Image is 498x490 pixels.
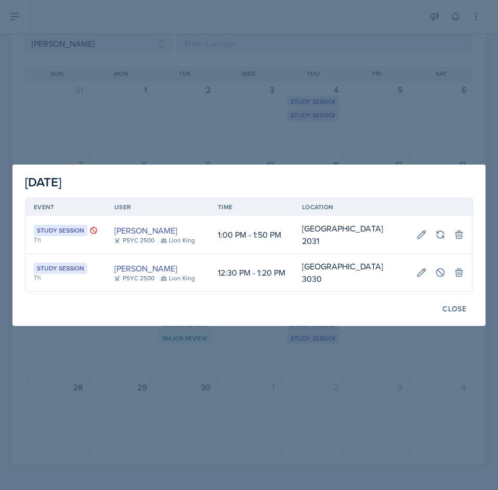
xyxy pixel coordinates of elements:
[161,274,195,283] div: Lion King
[294,198,408,216] th: Location
[209,198,294,216] th: Time
[25,173,473,192] div: [DATE]
[436,300,473,318] button: Close
[34,273,98,282] div: Th
[114,262,177,275] a: [PERSON_NAME]
[294,254,408,291] td: [GEOGRAPHIC_DATA] 3030
[114,224,177,237] a: [PERSON_NAME]
[106,198,209,216] th: User
[209,254,294,291] td: 12:30 PM - 1:20 PM
[294,216,408,254] td: [GEOGRAPHIC_DATA] 2031
[34,263,87,274] div: Study Session
[161,236,195,245] div: Lion King
[34,235,98,244] div: Th
[209,216,294,254] td: 1:00 PM - 1:50 PM
[114,236,154,245] div: PSYC 2500
[25,198,106,216] th: Event
[442,305,466,313] div: Close
[34,225,87,236] div: Study Session
[114,274,154,283] div: PSYC 2500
